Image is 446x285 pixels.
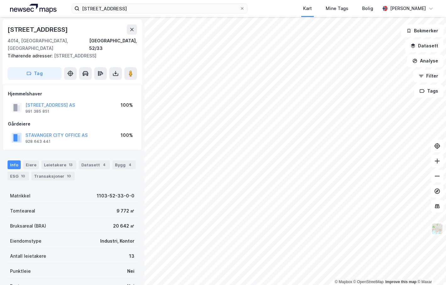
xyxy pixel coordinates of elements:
[117,207,134,215] div: 9 772 ㎡
[79,4,240,13] input: Søk på adresse, matrikkel, gårdeiere, leietakere eller personer
[8,53,54,58] span: Tilhørende adresser:
[121,132,133,139] div: 100%
[362,5,373,12] div: Bolig
[101,162,107,168] div: 4
[129,252,134,260] div: 13
[8,120,137,128] div: Gårdeiere
[431,223,443,235] img: Z
[353,280,384,284] a: OpenStreetMap
[401,24,443,37] button: Bokmerker
[8,52,132,60] div: [STREET_ADDRESS]
[25,109,49,114] div: 991 385 851
[127,267,134,275] div: Nei
[8,160,21,169] div: Info
[8,90,137,98] div: Hjemmelshaver
[326,5,348,12] div: Mine Tags
[10,192,30,200] div: Matrikkel
[112,160,136,169] div: Bygg
[121,101,133,109] div: 100%
[10,207,35,215] div: Tomteareal
[303,5,312,12] div: Kart
[25,139,51,144] div: 928 643 441
[89,37,137,52] div: [GEOGRAPHIC_DATA], 52/33
[385,280,416,284] a: Improve this map
[390,5,426,12] div: [PERSON_NAME]
[10,267,31,275] div: Punktleie
[405,40,443,52] button: Datasett
[10,252,46,260] div: Antall leietakere
[8,67,62,80] button: Tag
[31,172,75,180] div: Transaksjoner
[66,173,72,179] div: 10
[97,192,134,200] div: 1103-52-33-0-0
[8,24,69,35] div: [STREET_ADDRESS]
[41,160,76,169] div: Leietakere
[335,280,352,284] a: Mapbox
[8,172,29,180] div: ESG
[68,162,74,168] div: 13
[10,222,46,230] div: Bruksareal (BRA)
[8,37,89,52] div: 4014, [GEOGRAPHIC_DATA], [GEOGRAPHIC_DATA]
[415,255,446,285] iframe: Chat Widget
[414,85,443,97] button: Tags
[10,4,57,13] img: logo.a4113a55bc3d86da70a041830d287a7e.svg
[20,173,26,179] div: 10
[100,237,134,245] div: Industri, Kontor
[413,70,443,82] button: Filter
[10,237,41,245] div: Eiendomstype
[23,160,39,169] div: Eiere
[79,160,110,169] div: Datasett
[407,55,443,67] button: Analyse
[127,162,133,168] div: 4
[113,222,134,230] div: 20 642 ㎡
